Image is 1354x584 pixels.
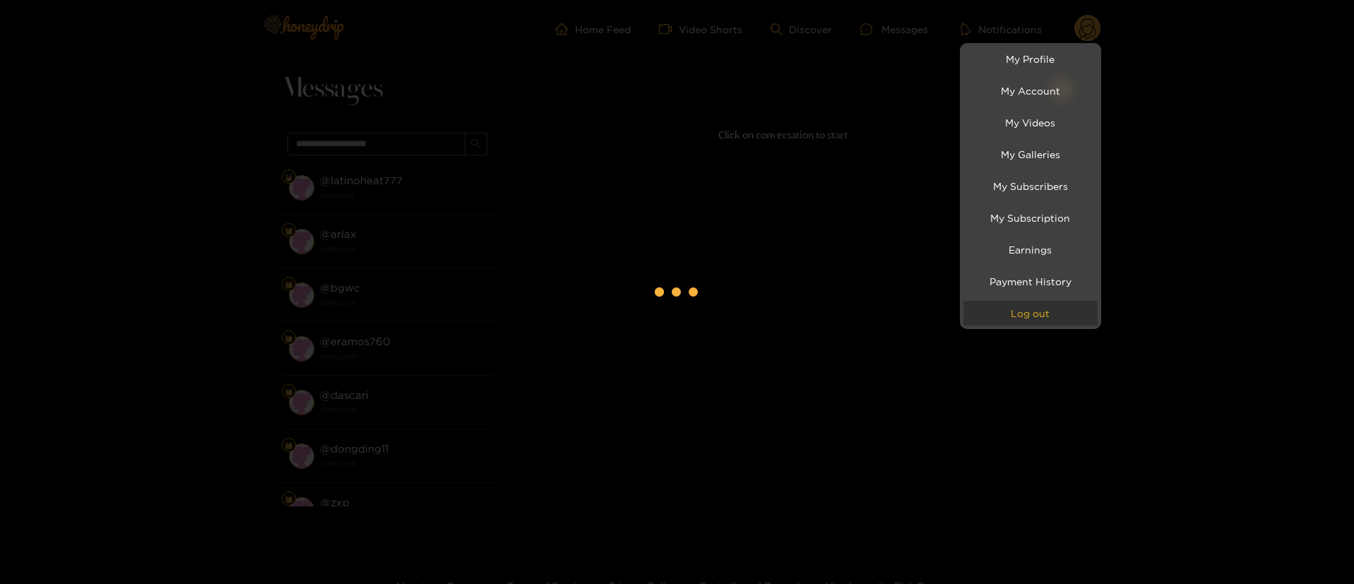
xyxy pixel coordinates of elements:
a: My Subscribers [963,174,1098,198]
a: My Account [963,78,1098,103]
a: My Subscription [963,205,1098,230]
a: Earnings [963,237,1098,262]
a: My Profile [963,47,1098,71]
a: Payment History [963,269,1098,294]
button: Log out [963,301,1098,326]
a: My Videos [963,110,1098,135]
a: My Galleries [963,142,1098,167]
